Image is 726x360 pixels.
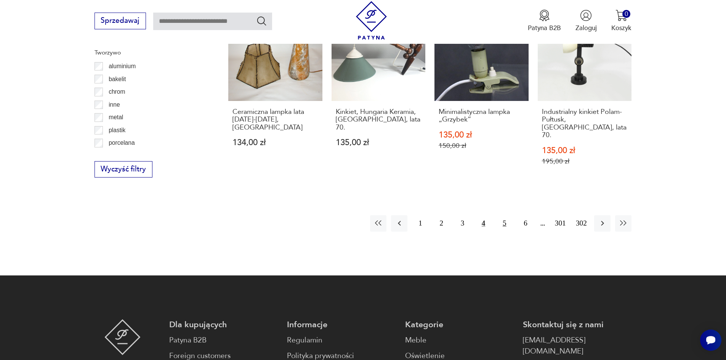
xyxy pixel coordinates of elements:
button: 5 [496,215,513,232]
a: Meble [405,335,514,346]
p: 195,00 zł [542,157,628,165]
h3: Kinkiet, Hungaria Keramia, [GEOGRAPHIC_DATA], lata 70. [336,108,421,131]
p: Zaloguj [575,24,597,32]
button: 301 [552,215,569,232]
p: 150,00 zł [439,142,524,150]
button: Zaloguj [575,10,597,32]
p: bakelit [109,74,126,84]
p: inne [109,100,120,110]
button: Patyna B2B [528,10,561,32]
p: Patyna B2B [528,24,561,32]
button: 2 [433,215,450,232]
p: Informacje [287,319,396,330]
img: Patyna - sklep z meblami i dekoracjami vintage [104,319,141,355]
p: Kategorie [405,319,514,330]
p: Skontaktuj się z nami [523,319,631,330]
a: [EMAIL_ADDRESS][DOMAIN_NAME] [523,335,631,357]
button: 3 [454,215,471,232]
h3: Industrialny kinkiet Polam-Pułtusk, [GEOGRAPHIC_DATA], lata 70. [542,108,628,139]
p: 135,00 zł [336,139,421,147]
p: Tworzywo [95,48,207,58]
img: Ikonka użytkownika [580,10,592,21]
a: Ikona medaluPatyna B2B [528,10,561,32]
a: Ceramiczna lampka lata 1928-1932, FinlandiaCeramiczna lampka lata [DATE]-[DATE], [GEOGRAPHIC_DATA... [228,7,322,183]
p: chrom [109,87,125,97]
img: Ikona medalu [538,10,550,21]
button: Sprzedawaj [95,13,146,29]
div: 0 [622,10,630,18]
a: SaleIndustrialny kinkiet Polam-Pułtusk, Polska, lata 70.Industrialny kinkiet Polam-Pułtusk, [GEOG... [538,7,632,183]
button: Szukaj [256,15,267,26]
p: plastik [109,125,125,135]
img: Patyna - sklep z meblami i dekoracjami vintage [352,1,391,40]
button: 0Koszyk [611,10,631,32]
button: 4 [475,215,492,232]
p: 135,00 zł [439,131,524,139]
a: Kinkiet, Hungaria Keramia, Węgry, lata 70.Kinkiet, Hungaria Keramia, [GEOGRAPHIC_DATA], lata 70.1... [332,7,426,183]
a: Sprzedawaj [95,18,146,24]
p: Koszyk [611,24,631,32]
button: Wyczyść filtry [95,161,152,178]
p: porcelit [109,151,128,161]
img: Ikona koszyka [615,10,627,21]
button: 6 [517,215,534,232]
p: 135,00 zł [542,147,628,155]
p: aluminium [109,61,136,71]
p: metal [109,112,123,122]
a: Regulamin [287,335,396,346]
a: Patyna B2B [169,335,278,346]
iframe: Smartsupp widget button [700,330,721,351]
h3: Minimalistyczna lampka „Grzybek” [439,108,524,124]
button: 1 [412,215,428,232]
button: 302 [573,215,590,232]
p: 134,00 zł [232,139,318,147]
p: porcelana [109,138,135,148]
a: SaleMinimalistyczna lampka „Grzybek”Minimalistyczna lampka „Grzybek”135,00 zł150,00 zł [434,7,529,183]
h3: Ceramiczna lampka lata [DATE]-[DATE], [GEOGRAPHIC_DATA] [232,108,318,131]
p: Dla kupujących [169,319,278,330]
